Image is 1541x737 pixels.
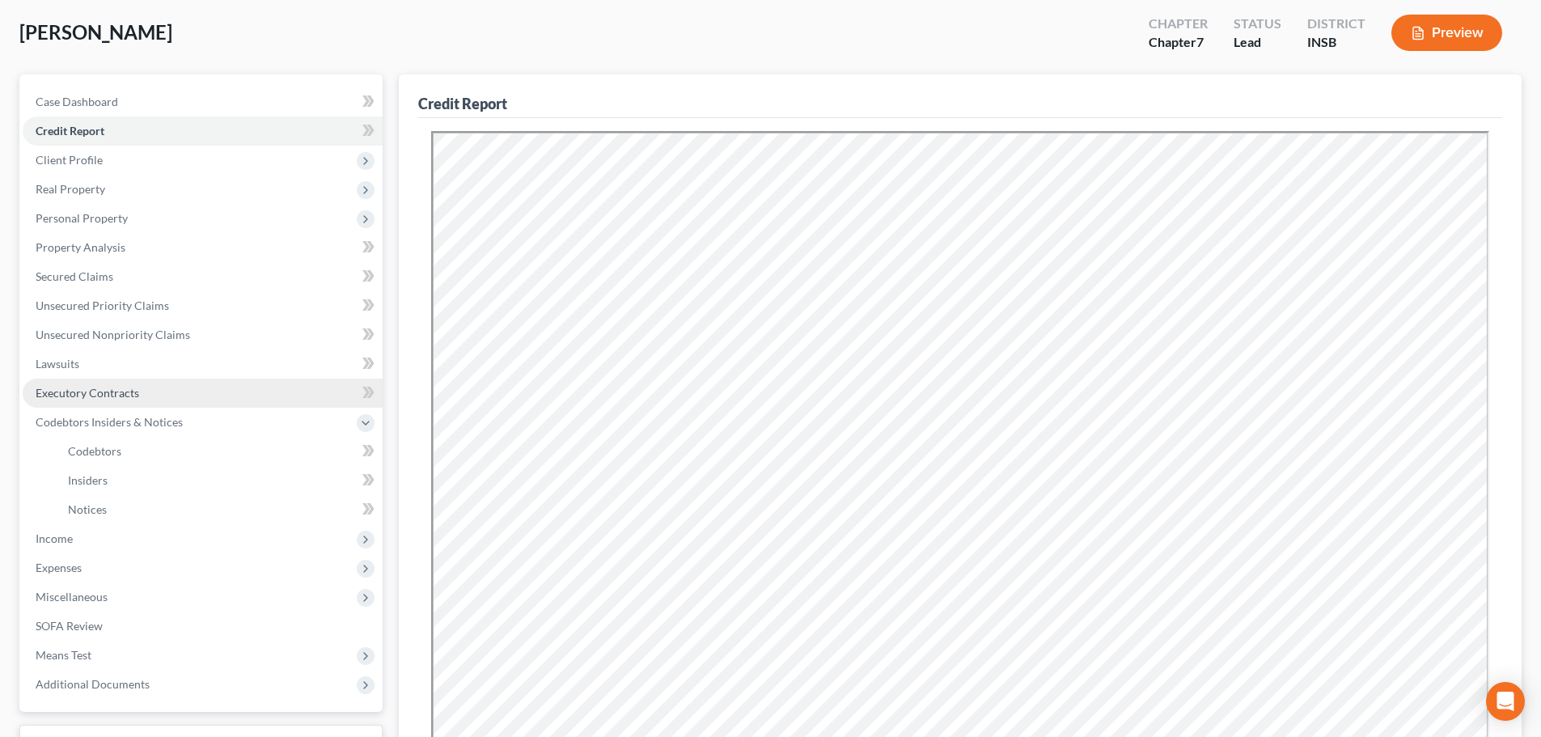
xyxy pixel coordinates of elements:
a: Unsecured Priority Claims [23,291,383,320]
div: INSB [1307,33,1365,52]
span: Lawsuits [36,357,79,371]
div: Chapter [1149,33,1208,52]
span: Expenses [36,561,82,574]
span: Case Dashboard [36,95,118,108]
a: Notices [55,495,383,524]
a: Property Analysis [23,233,383,262]
span: Secured Claims [36,269,113,283]
span: Means Test [36,648,91,662]
a: SOFA Review [23,612,383,641]
span: Income [36,532,73,545]
a: Unsecured Nonpriority Claims [23,320,383,349]
span: Insiders [68,473,108,487]
span: Unsecured Nonpriority Claims [36,328,190,341]
span: 7 [1196,34,1204,49]
span: Property Analysis [36,240,125,254]
a: Insiders [55,466,383,495]
a: Codebtors [55,437,383,466]
span: Client Profile [36,153,103,167]
span: Personal Property [36,211,128,225]
div: Status [1234,15,1281,33]
span: Codebtors Insiders & Notices [36,415,183,429]
span: SOFA Review [36,619,103,633]
span: [PERSON_NAME] [19,20,172,44]
span: Codebtors [68,444,121,458]
div: District [1307,15,1365,33]
span: Notices [68,502,107,516]
a: Credit Report [23,116,383,146]
a: Secured Claims [23,262,383,291]
a: Lawsuits [23,349,383,379]
span: Real Property [36,182,105,196]
div: Lead [1234,33,1281,52]
button: Preview [1391,15,1502,51]
span: Credit Report [36,124,104,138]
span: Miscellaneous [36,590,108,604]
span: Unsecured Priority Claims [36,299,169,312]
span: Additional Documents [36,677,150,691]
div: Open Intercom Messenger [1486,682,1525,721]
span: Executory Contracts [36,386,139,400]
div: Credit Report [418,94,507,113]
a: Case Dashboard [23,87,383,116]
div: Chapter [1149,15,1208,33]
a: Executory Contracts [23,379,383,408]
